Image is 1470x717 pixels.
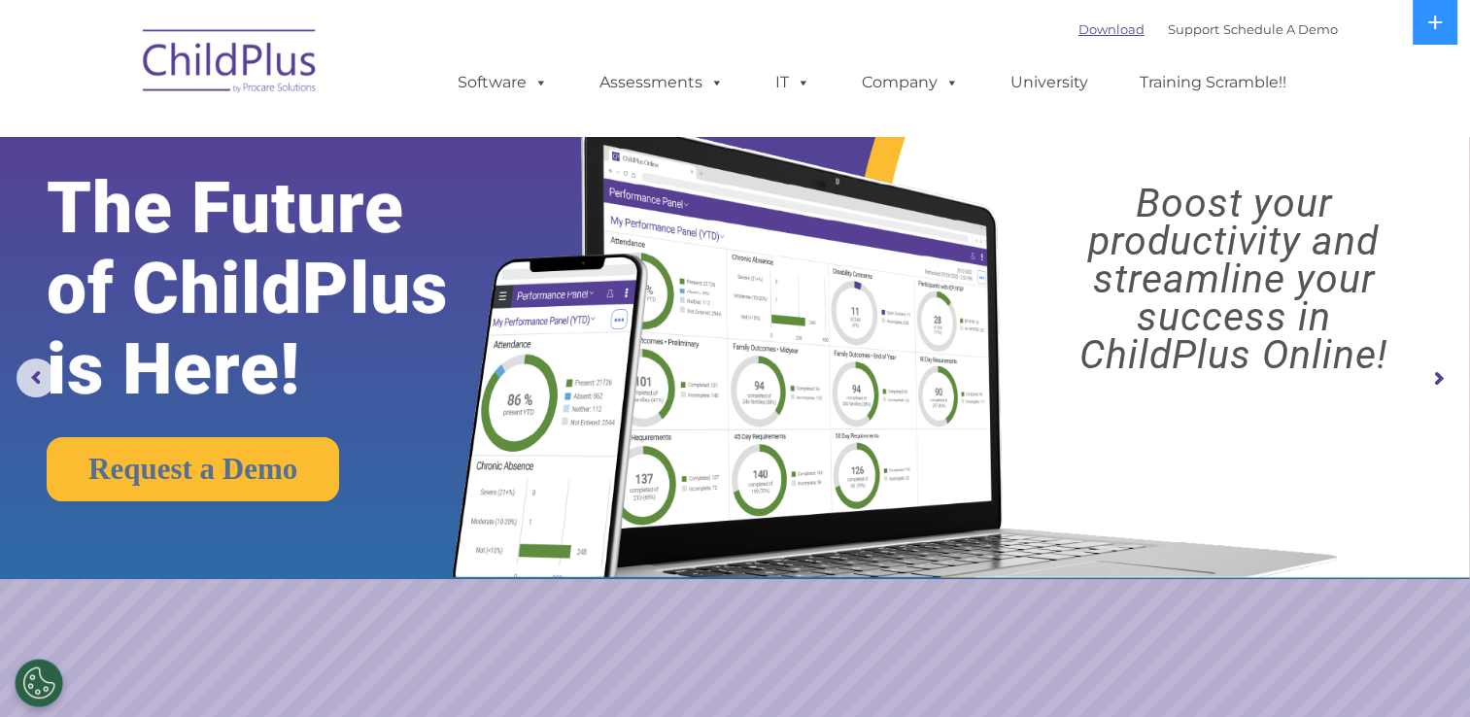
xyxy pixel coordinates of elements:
a: Training Scramble!! [1120,63,1306,102]
a: Support [1168,21,1219,37]
span: Last name [270,128,329,143]
rs-layer: Boost your productivity and streamline your success in ChildPlus Online! [1015,185,1452,374]
a: Software [438,63,567,102]
a: Company [842,63,978,102]
a: Request a Demo [47,437,339,501]
span: Phone number [270,208,353,222]
a: Download [1078,21,1145,37]
button: Cookies Settings [15,659,63,707]
font: | [1078,21,1338,37]
rs-layer: The Future of ChildPlus is Here! [47,168,516,410]
a: Assessments [580,63,743,102]
a: University [991,63,1108,102]
a: Schedule A Demo [1223,21,1338,37]
img: ChildPlus by Procare Solutions [133,16,327,113]
a: IT [756,63,830,102]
